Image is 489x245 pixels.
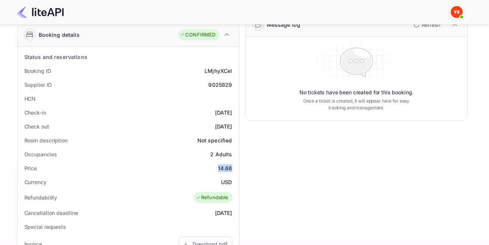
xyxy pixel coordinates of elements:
[221,178,232,186] div: USD
[24,122,49,130] div: Check out
[24,67,51,75] div: Booking ID
[267,21,301,29] div: Message log
[197,136,232,144] div: Not specified
[180,31,215,39] div: CONFIRMED
[17,6,64,18] img: LiteAPI Logo
[24,95,36,103] div: HCN
[24,53,87,61] div: Status and reservations
[24,136,68,144] div: Room description
[210,150,232,158] div: 2 Adults
[24,109,46,116] div: Check-in
[297,98,416,111] p: Once a ticket is created, it will appear here for easy tracking and management.
[409,19,443,31] button: Refresh
[24,150,57,158] div: Occupancies
[299,89,414,96] p: No tickets have been created for this booking.
[218,164,232,172] div: 14.68
[422,21,440,29] p: Refresh
[196,194,229,201] div: Refundable
[215,122,232,130] div: [DATE]
[39,31,80,39] div: Booking details
[24,209,78,217] div: Cancellation deadline
[24,178,47,186] div: Currency
[215,109,232,116] div: [DATE]
[24,81,52,89] div: Supplier ID
[208,81,232,89] div: 9025829
[24,164,37,172] div: Price
[215,209,232,217] div: [DATE]
[24,194,57,201] div: Refundability
[205,67,232,75] div: LMjhyXCeI
[451,6,463,18] img: Yandex Support
[24,223,66,231] div: Special requests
